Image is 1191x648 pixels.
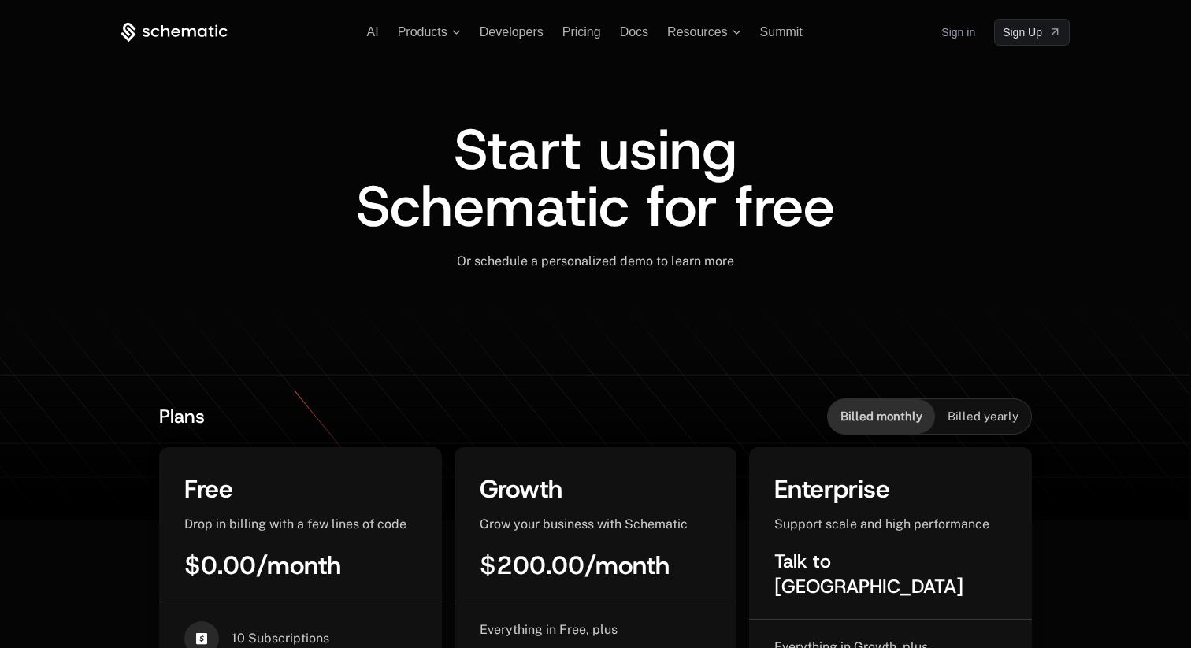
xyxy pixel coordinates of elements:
span: Resources [667,25,727,39]
span: Free [184,472,233,505]
span: Plans [159,404,205,429]
span: Sign Up [1003,24,1042,40]
span: Support scale and high performance [774,517,989,531]
a: AI [367,25,379,39]
span: Drop in billing with a few lines of code [184,517,406,531]
span: / month [256,549,341,582]
a: Pricing [562,25,601,39]
span: $0.00 [184,549,256,582]
a: Developers [480,25,544,39]
span: Everything in Free, plus [480,622,618,637]
a: Sign in [941,20,975,45]
span: / month [584,549,670,582]
span: 10 Subscriptions [232,630,329,647]
a: Summit [760,25,803,39]
span: $200.00 [480,549,584,582]
span: Or schedule a personalized demo to learn more [457,254,734,268]
span: Enterprise [774,472,890,505]
a: Docs [620,25,648,39]
span: Billed yearly [948,409,1018,424]
span: Billed monthly [840,409,922,424]
a: [object Object] [994,19,1070,46]
span: Growth [480,472,562,505]
span: Talk to [GEOGRAPHIC_DATA] [774,549,963,599]
span: Grow your business with Schematic [480,517,688,531]
span: Products [398,25,447,39]
span: Start using Schematic for free [356,112,835,244]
